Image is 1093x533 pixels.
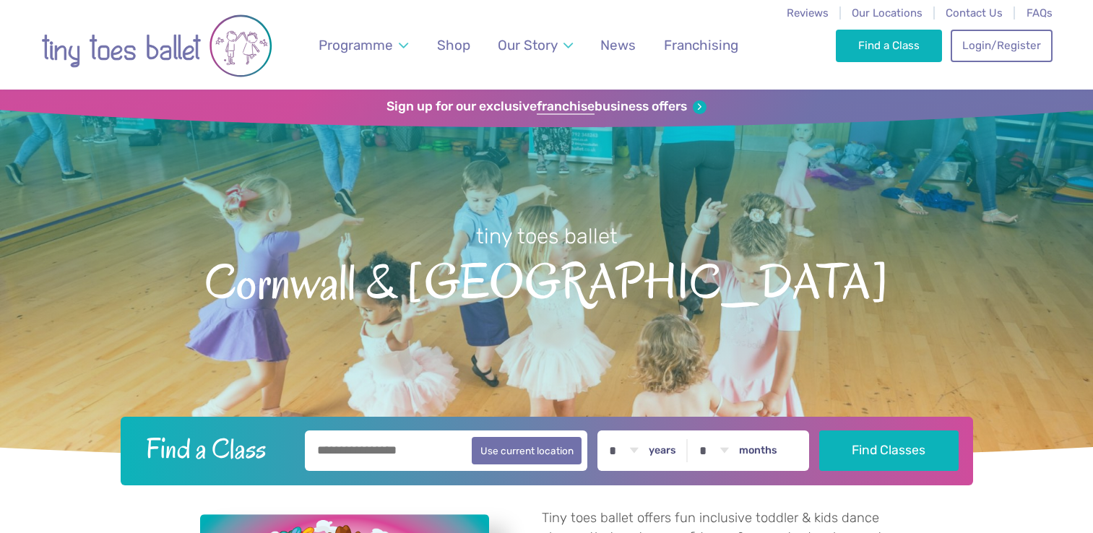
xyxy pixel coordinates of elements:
[600,37,636,53] span: News
[836,30,942,61] a: Find a Class
[852,6,923,19] a: Our Locations
[41,9,272,82] img: tiny toes ballet
[664,37,738,53] span: Franchising
[437,37,470,53] span: Shop
[498,37,558,53] span: Our Story
[946,6,1003,19] a: Contact Us
[1027,6,1053,19] a: FAQs
[819,430,959,471] button: Find Classes
[25,251,1068,309] span: Cornwall & [GEOGRAPHIC_DATA]
[319,37,393,53] span: Programme
[657,28,745,62] a: Franchising
[594,28,643,62] a: News
[537,99,595,115] strong: franchise
[386,99,707,115] a: Sign up for our exclusivefranchisebusiness offers
[476,224,618,248] small: tiny toes ballet
[430,28,477,62] a: Shop
[787,6,829,19] a: Reviews
[491,28,579,62] a: Our Story
[311,28,415,62] a: Programme
[134,430,295,467] h2: Find a Class
[951,30,1052,61] a: Login/Register
[649,444,676,457] label: years
[472,437,582,464] button: Use current location
[739,444,777,457] label: months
